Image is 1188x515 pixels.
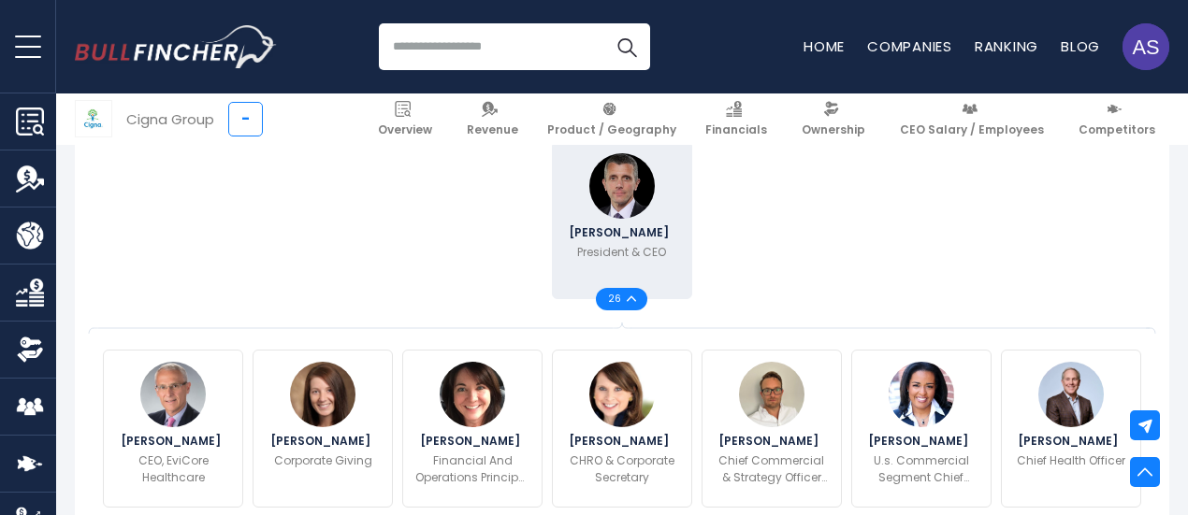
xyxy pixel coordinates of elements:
[274,452,372,469] p: Corporate Giving
[270,436,376,447] span: [PERSON_NAME]
[589,362,655,427] img: Kari Knight Stevens
[577,244,666,261] p: President & CEO
[1017,452,1125,469] p: Chief Health Officer
[121,436,226,447] span: [PERSON_NAME]
[126,108,214,130] div: Cigna Group
[569,227,674,238] span: [PERSON_NAME]
[414,452,530,486] p: Financial And Operations Principal / Financial Analysis Director
[739,362,804,427] img: Gilles Nyssens
[802,122,865,137] span: Ownership
[1070,93,1164,145] a: Competitors
[975,36,1038,56] a: Ranking
[552,350,692,508] a: Kari Knight Stevens [PERSON_NAME] CHRO & Corporate Secretary
[1001,350,1141,508] a: David Brailer [PERSON_NAME] Chief Health Officer
[564,452,680,486] p: CHRO & Corporate Secretary
[702,350,842,508] a: Gilles Nyssens [PERSON_NAME] Chief Commercial & Strategy Officer International Organisations
[458,93,527,145] a: Revenue
[539,93,685,145] a: Product / Geography
[714,452,830,486] p: Chief Commercial & Strategy Officer International Organisations
[552,141,692,299] a: David Cordani [PERSON_NAME] President & CEO 26
[378,122,432,137] span: Overview
[75,25,277,68] img: Bullfincher logo
[889,362,954,427] img: Natalie Michel Prosper
[1018,436,1123,447] span: [PERSON_NAME]
[420,436,526,447] span: [PERSON_NAME]
[115,452,231,486] p: CEO, EviCore Healthcare
[793,93,874,145] a: Ownership
[697,93,775,145] a: Financials
[608,294,627,304] span: 26
[140,362,206,427] img: John Arlotta
[1061,36,1100,56] a: Blog
[851,350,992,508] a: Natalie Michel Prosper [PERSON_NAME] U.s. Commercial Segment Chief Accounting Officer
[402,350,543,508] a: Lee Foley [PERSON_NAME] Financial And Operations Principal / Financial Analysis Director
[867,36,952,56] a: Companies
[705,122,767,137] span: Financials
[547,122,676,137] span: Product / Geography
[1038,362,1104,427] img: David Brailer
[804,36,845,56] a: Home
[467,122,518,137] span: Revenue
[718,436,824,447] span: [PERSON_NAME]
[369,93,441,145] a: Overview
[290,362,355,427] img: Shannon Wright
[440,362,505,427] img: Lee Foley
[603,23,650,70] button: Search
[253,350,393,508] a: Shannon Wright [PERSON_NAME] Corporate Giving
[228,102,263,136] a: -
[868,436,974,447] span: [PERSON_NAME]
[569,436,674,447] span: [PERSON_NAME]
[75,25,276,68] a: Go to homepage
[589,153,655,219] img: David Cordani
[103,350,243,508] a: John Arlotta [PERSON_NAME] CEO, EviCore Healthcare
[76,101,111,136] img: CI logo
[900,122,1044,137] span: CEO Salary / Employees
[1079,122,1155,137] span: Competitors
[863,452,979,486] p: U.s. Commercial Segment Chief Accounting Officer
[16,336,44,364] img: Ownership
[891,93,1052,145] a: CEO Salary / Employees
